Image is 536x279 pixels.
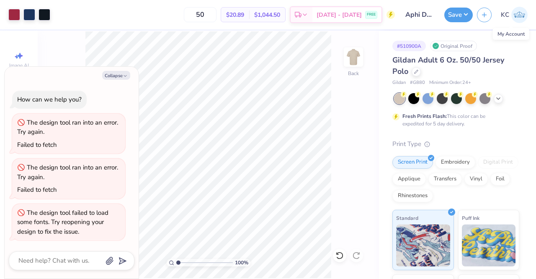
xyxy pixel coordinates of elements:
div: Vinyl [464,173,488,185]
span: KC [501,10,509,20]
strong: Fresh Prints Flash: [402,113,447,120]
span: Minimum Order: 24 + [429,79,471,86]
span: Gildan [392,79,406,86]
img: Back [345,49,362,65]
span: Standard [396,214,418,222]
div: Screen Print [392,156,433,169]
div: Failed to fetch [17,141,57,149]
input: – – [184,7,216,22]
button: Collapse [102,71,130,80]
span: $20.89 [226,10,244,19]
span: [DATE] - [DATE] [317,10,362,19]
div: Foil [490,173,510,185]
div: The design tool ran into an error. Try again. [17,118,118,136]
div: Print Type [392,139,519,149]
div: # 510900A [392,41,426,51]
span: Puff Ink [462,214,479,222]
div: This color can be expedited for 5 day delivery. [402,112,505,128]
a: KC [501,7,528,23]
button: Save [444,8,473,22]
span: $1,044.50 [254,10,280,19]
div: The design tool failed to load some fonts. Try reopening your design to fix the issue. [17,209,108,236]
div: Applique [392,173,426,185]
span: Image AI [9,62,29,69]
div: Back [348,70,359,77]
img: Standard [396,224,450,266]
span: FREE [367,12,376,18]
div: Rhinestones [392,190,433,202]
div: How can we help you? [17,95,82,104]
img: Puff Ink [462,224,516,266]
div: The design tool ran into an error. Try again. [17,163,118,181]
span: Gildan Adult 6 Oz. 50/50 Jersey Polo [392,55,504,76]
div: Transfers [428,173,462,185]
div: My Account [493,28,529,40]
span: # G880 [410,79,425,86]
div: Original Proof [430,41,477,51]
img: Karissa Cox [511,7,528,23]
div: Embroidery [435,156,475,169]
div: Digital Print [478,156,518,169]
div: Failed to fetch [17,185,57,194]
span: 100 % [235,259,248,266]
input: Untitled Design [399,6,440,23]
